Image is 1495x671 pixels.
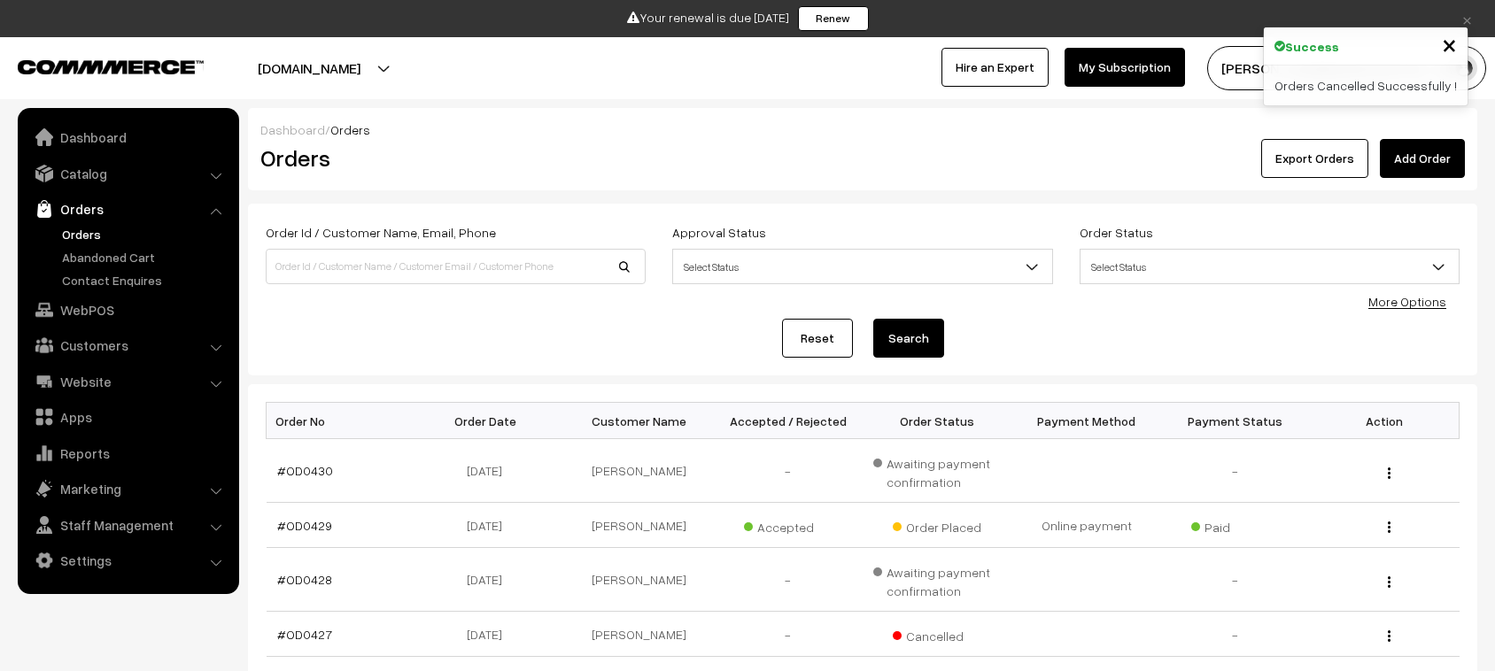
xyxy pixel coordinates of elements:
span: Order Placed [893,513,981,536]
a: Dashboard [260,122,325,137]
a: More Options [1368,294,1446,309]
button: [DOMAIN_NAME] [196,46,422,90]
th: Accepted / Rejected [714,403,863,439]
span: Awaiting payment confirmation [873,559,1001,600]
a: Catalog [22,158,233,189]
label: Order Id / Customer Name, Email, Phone [266,223,496,242]
td: [DATE] [415,439,564,503]
td: [DATE] [415,612,564,657]
td: - [714,612,863,657]
button: Export Orders [1261,139,1368,178]
a: Marketing [22,473,233,505]
a: Orders [22,193,233,225]
th: Order No [267,403,415,439]
span: Select Status [1080,249,1460,284]
img: Menu [1388,521,1390,533]
td: [DATE] [415,503,564,548]
button: Close [1442,31,1457,58]
th: Customer Name [564,403,713,439]
td: - [714,439,863,503]
td: [PERSON_NAME] [564,548,713,612]
a: Apps [22,401,233,433]
th: Payment Status [1161,403,1310,439]
span: Cancelled [893,622,981,645]
td: [PERSON_NAME] [564,439,713,503]
strong: Success [1285,37,1339,56]
th: Payment Method [1011,403,1160,439]
span: Orders [330,122,370,137]
td: - [714,548,863,612]
a: COMMMERCE [18,55,173,76]
a: Reports [22,437,233,469]
span: Select Status [1081,251,1459,282]
a: Website [22,366,233,397]
input: Order Id / Customer Name / Customer Email / Customer Phone [266,249,646,284]
a: Settings [22,544,233,576]
a: #OD0430 [277,463,333,478]
button: [PERSON_NAME][DEMOGRAPHIC_DATA] [1207,46,1486,90]
img: Menu [1388,630,1390,642]
label: Approval Status [672,223,766,242]
div: Your renewal is due [DATE] [6,6,1489,31]
span: Select Status [673,251,1051,282]
button: Search [873,319,944,358]
td: [PERSON_NAME] [564,612,713,657]
td: - [1161,612,1310,657]
a: × [1455,8,1479,29]
th: Order Status [863,403,1011,439]
a: Hire an Expert [941,48,1049,87]
a: Add Order [1380,139,1465,178]
a: Contact Enquires [58,271,233,289]
span: Select Status [672,249,1052,284]
a: #OD0429 [277,518,332,533]
span: × [1442,27,1457,60]
a: Staff Management [22,509,233,541]
a: Renew [798,6,869,31]
span: Paid [1191,513,1280,536]
img: Menu [1388,576,1390,588]
img: Menu [1388,467,1390,479]
a: My Subscription [1065,48,1185,87]
td: [PERSON_NAME] [564,503,713,548]
img: COMMMERCE [18,60,204,73]
div: / [260,120,1465,139]
td: - [1161,439,1310,503]
div: Orders Cancelled Successfully ! [1264,66,1468,105]
span: Accepted [744,513,833,536]
a: #OD0428 [277,572,332,587]
th: Order Date [415,403,564,439]
a: Dashboard [22,121,233,153]
label: Order Status [1080,223,1153,242]
a: Reset [782,319,853,358]
td: - [1161,548,1310,612]
a: WebPOS [22,294,233,326]
td: [DATE] [415,548,564,612]
th: Action [1310,403,1459,439]
h2: Orders [260,144,644,172]
td: Online payment [1011,503,1160,548]
a: #OD0427 [277,627,332,642]
span: Awaiting payment confirmation [873,450,1001,491]
a: Orders [58,225,233,243]
a: Customers [22,329,233,361]
a: Abandoned Cart [58,248,233,266]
